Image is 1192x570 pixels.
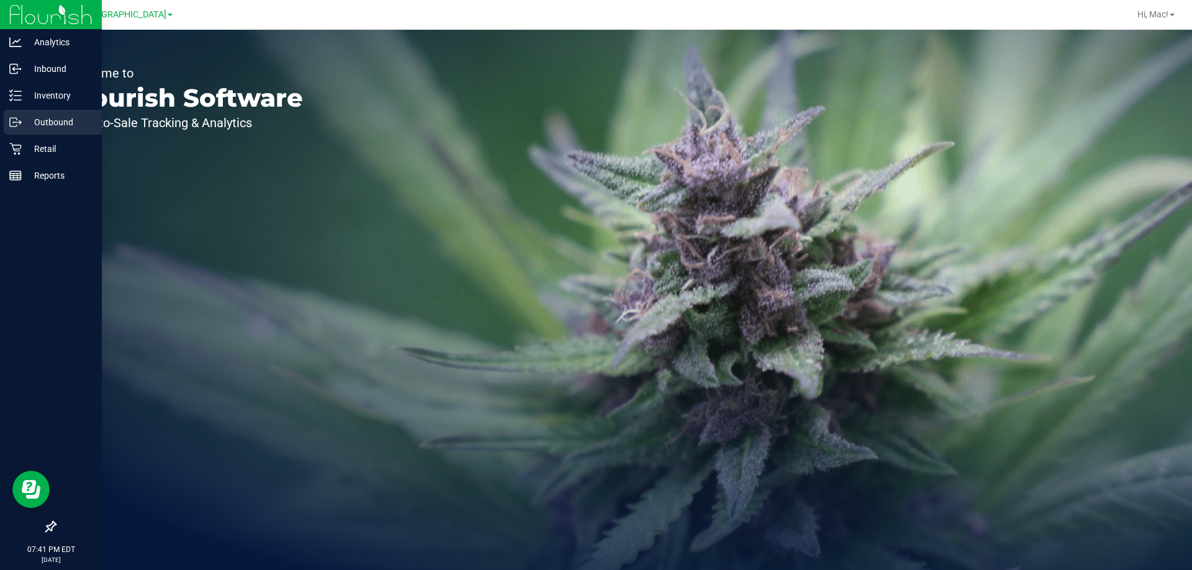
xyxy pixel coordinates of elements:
[9,169,22,182] inline-svg: Reports
[67,86,303,110] p: Flourish Software
[22,115,96,130] p: Outbound
[67,117,303,129] p: Seed-to-Sale Tracking & Analytics
[9,116,22,128] inline-svg: Outbound
[67,67,303,79] p: Welcome to
[22,61,96,76] p: Inbound
[6,544,96,555] p: 07:41 PM EDT
[6,555,96,564] p: [DATE]
[9,143,22,155] inline-svg: Retail
[1137,9,1168,19] span: Hi, Mac!
[9,89,22,102] inline-svg: Inventory
[22,168,96,183] p: Reports
[9,63,22,75] inline-svg: Inbound
[22,35,96,50] p: Analytics
[22,88,96,103] p: Inventory
[9,36,22,48] inline-svg: Analytics
[12,471,50,508] iframe: Resource center
[81,9,166,20] span: [GEOGRAPHIC_DATA]
[22,141,96,156] p: Retail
